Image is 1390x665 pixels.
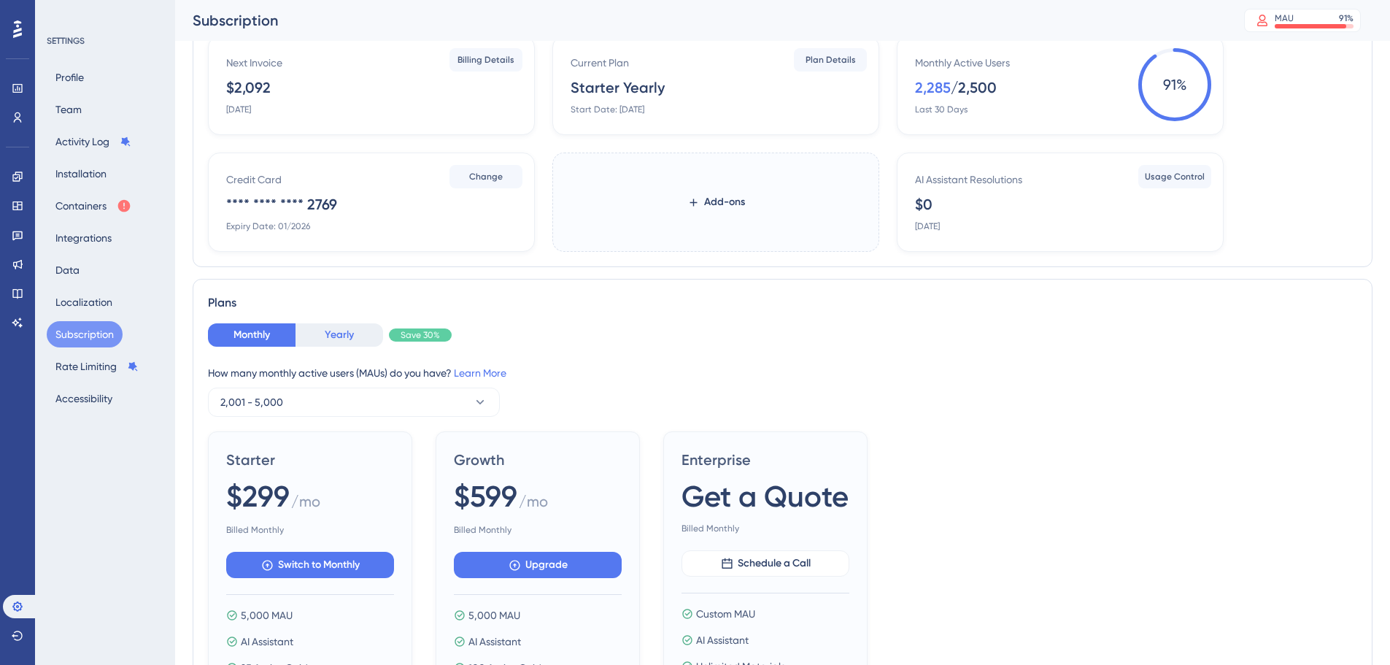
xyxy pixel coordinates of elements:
[468,633,521,650] span: AI Assistant
[1145,171,1205,182] span: Usage Control
[220,393,283,411] span: 2,001 - 5,000
[47,161,115,187] button: Installation
[226,104,251,115] div: [DATE]
[47,353,147,380] button: Rate Limiting
[696,605,755,623] span: Custom MAU
[525,556,568,574] span: Upgrade
[47,64,93,91] button: Profile
[682,476,849,517] span: Get a Quote
[794,48,867,72] button: Plan Details
[571,54,629,72] div: Current Plan
[278,556,360,574] span: Switch to Monthly
[47,35,165,47] div: SETTINGS
[806,54,856,66] span: Plan Details
[454,367,506,379] a: Learn More
[682,450,849,470] span: Enterprise
[682,523,849,534] span: Billed Monthly
[47,321,123,347] button: Subscription
[47,385,121,412] button: Accessibility
[468,607,520,624] span: 5,000 MAU
[454,552,622,578] button: Upgrade
[208,294,1357,312] div: Plans
[47,193,140,219] button: Containers
[291,491,320,518] span: / mo
[47,225,120,251] button: Integrations
[208,388,500,417] button: 2,001 - 5,000
[226,220,310,232] div: Expiry Date: 01/2026
[241,633,293,650] span: AI Assistant
[457,54,514,66] span: Billing Details
[226,77,271,98] div: $2,092
[208,323,296,347] button: Monthly
[571,77,665,98] div: Starter Yearly
[47,96,90,123] button: Team
[915,104,968,115] div: Last 30 Days
[47,128,140,155] button: Activity Log
[1339,12,1354,24] div: 91 %
[241,607,293,624] span: 5,000 MAU
[519,491,548,518] span: / mo
[571,104,644,115] div: Start Date: [DATE]
[296,323,383,347] button: Yearly
[47,289,121,315] button: Localization
[915,220,940,232] div: [DATE]
[704,193,745,211] span: Add-ons
[951,77,997,98] div: / 2,500
[226,476,290,517] span: $299
[226,54,282,72] div: Next Invoice
[915,54,1010,72] div: Monthly Active Users
[664,189,768,215] button: Add-ons
[47,257,88,283] button: Data
[226,552,394,578] button: Switch to Monthly
[449,48,522,72] button: Billing Details
[682,550,849,577] button: Schedule a Call
[208,364,1357,382] div: How many monthly active users (MAUs) do you have?
[454,476,517,517] span: $599
[226,524,394,536] span: Billed Monthly
[1138,165,1211,188] button: Usage Control
[193,10,1208,31] div: Subscription
[915,194,933,215] div: $0
[915,77,951,98] div: 2,285
[449,165,522,188] button: Change
[226,450,394,470] span: Starter
[469,171,503,182] span: Change
[1138,48,1211,121] span: 91 %
[401,329,440,341] span: Save 30%
[454,450,622,470] span: Growth
[226,171,282,188] div: Credit Card
[454,524,622,536] span: Billed Monthly
[915,171,1022,188] div: AI Assistant Resolutions
[738,555,811,572] span: Schedule a Call
[696,631,749,649] span: AI Assistant
[1275,12,1294,24] div: MAU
